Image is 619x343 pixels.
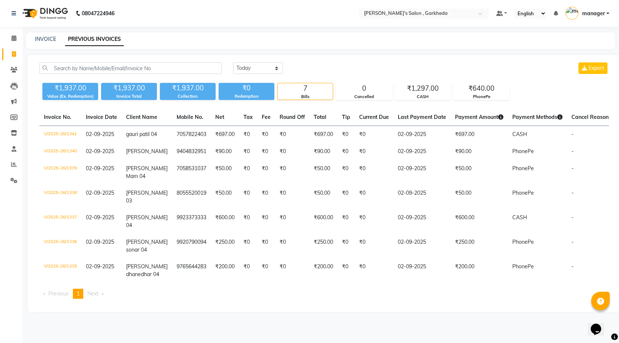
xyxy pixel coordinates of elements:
td: ₹0 [275,143,309,160]
div: 7 [278,83,333,94]
span: - [571,214,574,221]
div: Cancelled [336,94,391,100]
td: ₹200.00 [211,258,239,283]
span: Payment Methods [512,114,562,120]
td: V/2025-26/1341 [39,126,81,143]
td: 9765644283 [172,258,211,283]
span: gauri patil 04 [126,131,157,137]
td: ₹0 [257,258,275,283]
span: Last Payment Date [398,114,446,120]
td: ₹0 [275,160,309,185]
td: ₹0 [275,209,309,234]
span: - [571,148,574,155]
td: ₹0 [275,126,309,143]
td: ₹200.00 [309,258,338,283]
td: V/2025-26/1336 [39,234,81,258]
div: Value (Ex. Redemption) [42,93,98,100]
span: - [571,263,574,270]
span: PhonePe [512,239,534,245]
td: 9920790094 [172,234,211,258]
div: ₹1,297.00 [395,83,450,94]
span: PhonePe [512,165,534,172]
td: ₹0 [275,234,309,258]
td: 02-09-2025 [393,209,451,234]
iframe: chat widget [588,313,612,336]
td: ₹0 [355,185,393,209]
td: ₹0 [257,143,275,160]
td: ₹697.00 [211,126,239,143]
td: 02-09-2025 [393,258,451,283]
span: Cancel Reason [571,114,609,120]
a: PREVIOUS INVOICES [65,33,124,46]
td: ₹0 [257,209,275,234]
span: - [571,131,574,137]
td: ₹0 [275,185,309,209]
td: ₹0 [355,126,393,143]
td: V/2025-26/1338 [39,185,81,209]
div: ₹640.00 [454,83,509,94]
img: manager [565,7,578,20]
td: ₹90.00 [451,143,508,160]
td: ₹0 [338,185,355,209]
td: ₹90.00 [211,143,239,160]
td: ₹50.00 [211,160,239,185]
td: ₹697.00 [309,126,338,143]
td: ₹0 [239,160,257,185]
td: ₹250.00 [211,234,239,258]
nav: Pagination [39,289,609,299]
td: ₹0 [239,185,257,209]
td: ₹0 [338,209,355,234]
span: - [571,239,574,245]
td: ₹50.00 [309,160,338,185]
td: 9404832951 [172,143,211,160]
div: Redemption [219,93,274,100]
td: ₹0 [355,160,393,185]
div: ₹0 [219,83,274,93]
div: PhonePe [454,94,509,100]
span: Next [87,290,99,297]
td: ₹0 [257,126,275,143]
div: ₹1,937.00 [101,83,157,93]
td: ₹250.00 [309,234,338,258]
td: ₹697.00 [451,126,508,143]
td: V/2025-26/1337 [39,209,81,234]
td: ₹90.00 [309,143,338,160]
span: Previous [48,290,69,297]
td: 02-09-2025 [393,160,451,185]
td: ₹250.00 [451,234,508,258]
td: ₹50.00 [451,160,508,185]
div: Collection [160,93,216,100]
td: ₹0 [239,258,257,283]
td: V/2025-26/1339 [39,160,81,185]
span: - [571,165,574,172]
td: 8055520019 [172,185,211,209]
span: 1 [77,290,80,297]
div: Bills [278,94,333,100]
div: Invoice Total [101,93,157,100]
td: ₹0 [338,126,355,143]
td: 02-09-2025 [393,126,451,143]
div: ₹1,937.00 [42,83,98,93]
a: INVOICE [35,36,56,42]
td: ₹0 [355,234,393,258]
span: Total [314,114,326,120]
span: 02-09-2025 [86,190,114,196]
span: 02-09-2025 [86,263,114,270]
span: Fee [262,114,271,120]
td: ₹50.00 [451,185,508,209]
td: ₹0 [355,143,393,160]
span: [PERSON_NAME] sonar 04 [126,239,168,253]
span: [PERSON_NAME] Mam 04 [126,165,168,179]
span: Tip [342,114,350,120]
span: PhonePe [512,190,534,196]
td: ₹50.00 [309,185,338,209]
td: V/2025-26/1340 [39,143,81,160]
span: 02-09-2025 [86,131,114,137]
span: - [571,190,574,196]
td: ₹0 [239,143,257,160]
td: V/2025-26/1335 [39,258,81,283]
span: 02-09-2025 [86,148,114,155]
span: Round Off [280,114,305,120]
td: ₹0 [239,209,257,234]
td: ₹0 [355,209,393,234]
